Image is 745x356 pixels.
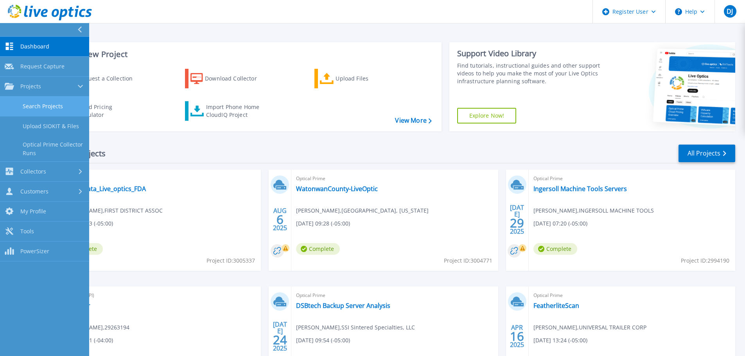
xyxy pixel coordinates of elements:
span: PowerSizer [20,248,49,255]
div: Download Collector [205,71,267,86]
span: Dashboard [20,43,49,50]
a: DSBtech Backup Server Analysis [296,302,390,309]
span: [DATE] 09:28 (-05:00) [296,219,350,228]
span: [PERSON_NAME] , 29263194 [59,323,129,332]
a: Ingersoll Machine Tools Servers [533,185,627,193]
a: All Projects [679,145,735,162]
a: View More [395,117,431,124]
div: Upload Files [336,71,398,86]
span: 6 [276,216,284,223]
span: Optical Prime [296,291,493,300]
div: Request a Collection [78,71,140,86]
span: Request Capture [20,63,65,70]
span: Complete [296,243,340,255]
div: Find tutorials, instructional guides and other support videos to help you make the most of your L... [457,62,603,85]
span: Project ID: 3004771 [444,256,492,265]
a: Backup_data_Live_optics_FDA [59,185,146,193]
a: Download Collector [185,69,272,88]
div: AUG 2025 [273,205,287,234]
span: Project ID: 2994190 [681,256,729,265]
a: WatonwanCounty-LiveOptic [296,185,378,193]
div: Cloud Pricing Calculator [77,103,139,119]
span: 29 [510,220,524,226]
span: Optical Prime [296,174,493,183]
a: Request a Collection [56,69,143,88]
span: Optical Prime [533,174,731,183]
div: Import Phone Home CloudIQ Project [206,103,267,119]
span: Complete [533,243,577,255]
span: Optical Prime [59,174,256,183]
span: Tools [20,228,34,235]
span: Project ID: 3005337 [206,256,255,265]
span: [PERSON_NAME] , UNIVERSAL TRAILER CORP [533,323,646,332]
span: Collectors [20,168,46,175]
div: [DATE] 2025 [273,322,287,351]
a: Upload Files [314,69,402,88]
span: My Profile [20,208,46,215]
span: [DATE] 13:24 (-05:00) [533,336,587,345]
span: Projects [20,83,41,90]
span: [PERSON_NAME] , [GEOGRAPHIC_DATA], [US_STATE] [296,206,429,215]
span: DJ [727,8,733,14]
div: APR 2025 [510,322,524,351]
span: [PERSON_NAME] , FIRST DISTRICT ASSOC [59,206,163,215]
h3: Start a New Project [56,50,431,59]
span: NetWorker (API) [59,291,256,300]
span: [PERSON_NAME] , INGERSOLL MACHINE TOOLS [533,206,654,215]
div: Support Video Library [457,48,603,59]
span: 24 [273,336,287,343]
span: Customers [20,188,48,195]
div: [DATE] 2025 [510,205,524,234]
span: 16 [510,333,524,340]
a: Explore Now! [457,108,517,123]
a: Cloud Pricing Calculator [56,101,143,121]
span: [DATE] 07:20 (-05:00) [533,219,587,228]
span: [DATE] 09:54 (-05:00) [296,336,350,345]
a: FeatherliteScan [533,302,579,309]
span: Optical Prime [533,291,731,300]
span: [PERSON_NAME] , SSI Sintered Specialties, LLC [296,323,415,332]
